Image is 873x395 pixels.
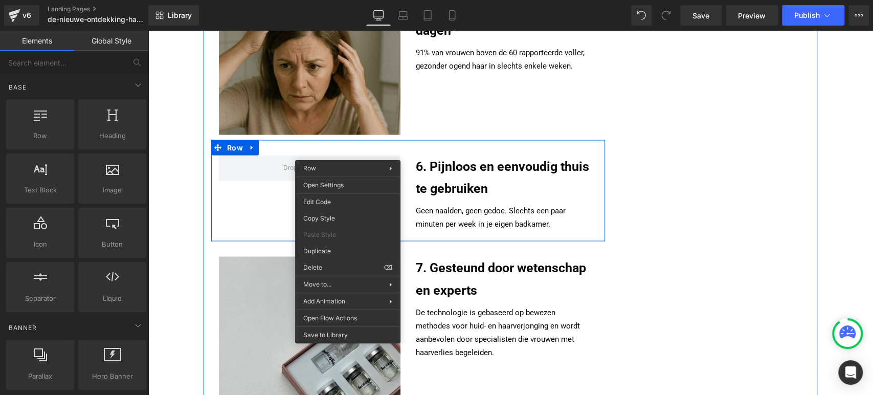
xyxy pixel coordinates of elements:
div: Open Intercom Messenger [838,360,863,385]
p: Geen naalden, geen gedoe. Slechts een paar minuten per week in je eigen badkamer. [268,173,442,200]
span: Separator [9,293,71,304]
span: de-nieuwe-ontdekking-haarverlies [48,15,146,24]
span: Row [303,164,316,172]
a: Mobile [440,5,464,26]
span: Open Settings [303,181,392,190]
span: Duplicate [303,247,392,256]
span: ⌫ [384,263,392,272]
button: Undo [631,5,652,26]
span: Row [77,109,98,124]
span: Save to Library [303,331,392,340]
span: Base [8,82,28,92]
b: 7. Gesteund door wetenschap en experts [268,229,438,266]
span: Move to... [303,280,389,289]
span: Edit Code [303,198,392,207]
a: Landing Pages [48,5,165,13]
span: Hero Banner [81,371,143,382]
span: Preview [738,10,766,21]
button: Publish [782,5,844,26]
span: Copy Style [303,214,392,223]
p: De technologie is gebaseerd op bewezen methodes voor huid- en haarverjonging en wordt aanbevolen ... [268,275,442,328]
span: Heading [81,130,143,141]
a: Global Style [74,31,148,51]
span: Paste Style [303,230,392,239]
span: Add Animation [303,297,389,306]
a: Tablet [415,5,440,26]
span: Liquid [81,293,143,304]
a: v6 [4,5,39,26]
span: Save [692,10,709,21]
span: Banner [8,323,38,333]
a: Expand / Collapse [98,109,111,124]
div: v6 [20,9,33,22]
a: Desktop [366,5,391,26]
b: 6. Pijnloos en eenvoudig thuis te gebruiken [268,128,441,165]
span: Library [168,11,192,20]
span: Row [9,130,71,141]
span: Icon [9,239,71,250]
span: Open Flow Actions [303,314,392,323]
a: New Library [148,5,199,26]
span: Image [81,185,143,195]
a: Preview [726,5,778,26]
span: Text Block [9,185,71,195]
span: Button [81,239,143,250]
button: More [848,5,869,26]
p: 91% van vrouwen boven de 60 rapporteerde voller, gezonder ogend haar in slechts enkele weken. [268,16,442,42]
span: Parallax [9,371,71,382]
span: Delete [303,263,384,272]
a: Laptop [391,5,415,26]
button: Redo [656,5,676,26]
span: Publish [794,11,820,19]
